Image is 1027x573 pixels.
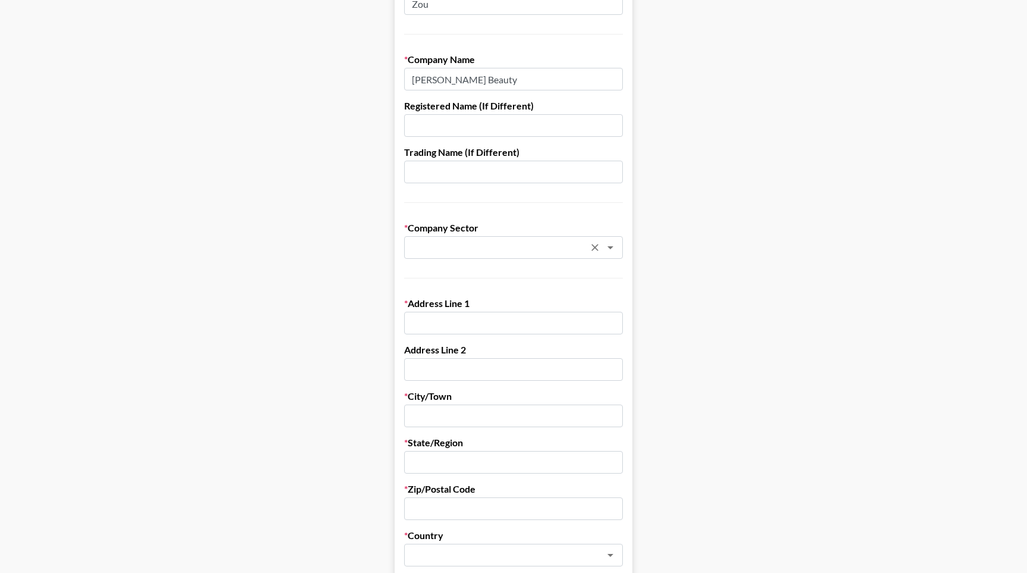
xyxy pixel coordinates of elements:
label: Address Line 2 [404,344,623,356]
label: Company Name [404,54,623,65]
button: Clear [587,239,603,256]
label: Zip/Postal Code [404,483,623,495]
label: Address Line 1 [404,298,623,309]
button: Open [602,547,619,563]
button: Open [602,239,619,256]
label: Company Sector [404,222,623,234]
label: Trading Name (If Different) [404,146,623,158]
label: City/Town [404,390,623,402]
label: State/Region [404,437,623,449]
label: Registered Name (If Different) [404,100,623,112]
label: Country [404,530,623,541]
